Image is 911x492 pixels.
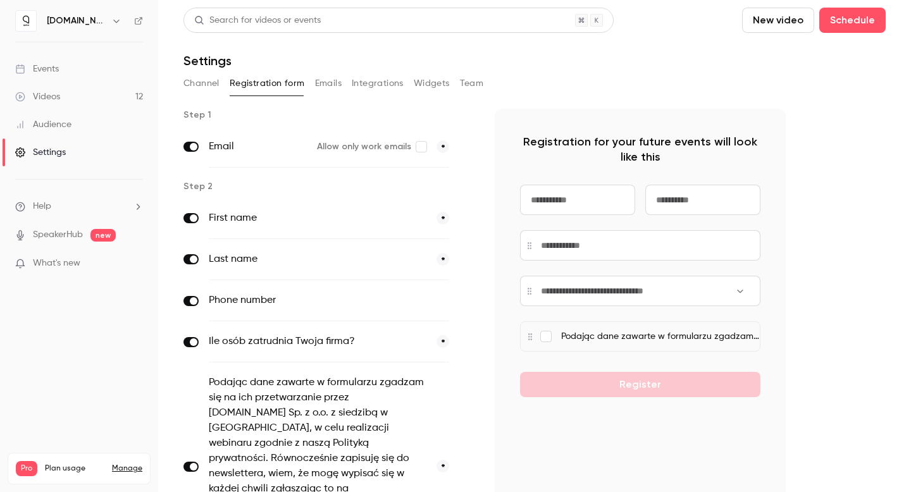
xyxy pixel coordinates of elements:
[33,228,83,242] a: SpeakerHub
[209,252,426,267] label: Last name
[183,73,220,94] button: Channel
[317,140,426,153] label: Allow only work emails
[45,464,104,474] span: Plan usage
[90,229,116,242] span: new
[414,73,450,94] button: Widgets
[47,15,106,27] h6: [DOMAIN_NAME]
[16,461,37,476] span: Pro
[183,53,232,68] h1: Settings
[315,73,342,94] button: Emails
[33,257,80,270] span: What's new
[33,200,51,213] span: Help
[230,73,305,94] button: Registration form
[112,464,142,474] a: Manage
[16,11,36,31] img: quico.io
[194,14,321,27] div: Search for videos or events
[520,134,760,164] p: Registration for your future events will look like this
[819,8,886,33] button: Schedule
[209,139,307,154] label: Email
[209,211,426,226] label: First name
[15,118,71,131] div: Audience
[15,90,60,103] div: Videos
[561,330,760,343] p: Podając dane zawarte w formularzu zgadzam się na ich przetwarzanie przez [DOMAIN_NAME] Sp. z o.o....
[460,73,484,94] button: Team
[209,334,426,349] label: Ile osób zatrudnia Twoja firma?
[352,73,404,94] button: Integrations
[183,109,474,121] p: Step 1
[15,200,143,213] li: help-dropdown-opener
[15,146,66,159] div: Settings
[209,293,397,308] label: Phone number
[742,8,814,33] button: New video
[15,63,59,75] div: Events
[183,180,474,193] p: Step 2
